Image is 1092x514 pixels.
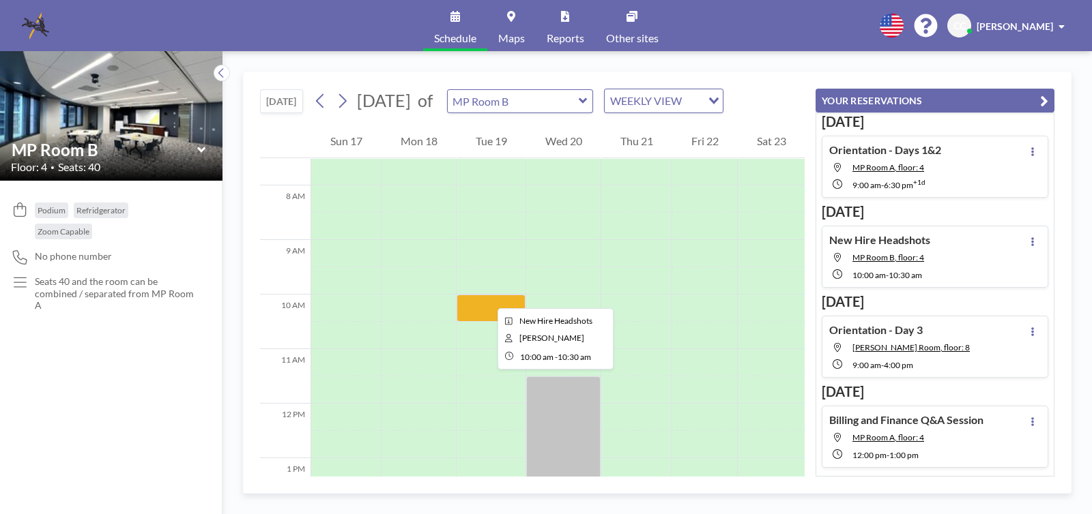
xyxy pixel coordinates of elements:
span: 4:00 PM [884,360,913,370]
div: Fri 22 [672,124,737,158]
span: MP Room A, floor: 4 [852,432,924,442]
span: No phone number [35,250,112,262]
span: • [51,163,55,172]
span: [PERSON_NAME] [977,20,1053,32]
span: - [555,352,558,362]
span: McGhee Room, floor: 8 [852,342,970,352]
div: 9 AM [260,240,311,294]
div: 11 AM [260,349,311,404]
input: Search for option [686,92,700,110]
h4: New Hire Headshots [829,233,930,247]
span: Zoom Capable [38,226,89,237]
h3: [DATE] [822,293,1048,310]
span: 10:30 AM [558,352,591,362]
span: 9:00 AM [852,360,881,370]
span: 10:00 AM [520,352,554,362]
span: - [887,450,889,460]
div: Sat 23 [738,124,805,158]
span: Floor: 4 [11,160,47,174]
div: Thu 21 [601,124,672,158]
span: CC [953,20,966,32]
div: 8 AM [260,185,311,240]
span: Schedule [434,33,476,44]
h4: Billing and Finance Q&A Session [829,413,983,427]
span: 12:00 PM [852,450,887,460]
div: Mon 18 [382,124,456,158]
span: Maps [498,33,525,44]
h4: Orientation - Day 3 [829,323,923,337]
h4: Orientation - Days 1&2 [829,143,941,157]
div: 10 AM [260,294,311,349]
span: Podium [38,205,66,215]
span: 10:00 AM [852,270,886,280]
span: MP Room A, floor: 4 [852,162,924,172]
span: 1:00 PM [889,450,919,460]
span: New Hire Headshots [519,316,592,326]
span: - [881,360,884,370]
span: 9:00 AM [852,180,881,190]
div: 1 PM [260,458,311,513]
span: 6:30 PM [884,180,913,190]
h3: [DATE] [822,383,1048,400]
span: Seats: 40 [58,160,100,174]
span: Reports [547,33,584,44]
input: MP Room B [12,140,197,160]
input: MP Room B [448,90,579,112]
span: WEEKLY VIEW [607,92,685,110]
h3: [DATE] [822,113,1048,130]
img: organization-logo [22,12,49,40]
span: - [886,270,889,280]
span: 10:30 AM [889,270,922,280]
h3: [DATE] [822,203,1048,220]
span: [DATE] [357,90,411,110]
div: Wed 20 [526,124,601,158]
div: 7 AM [260,131,311,185]
span: Refridgerator [76,205,126,215]
span: of [418,90,433,111]
div: 12 PM [260,404,311,458]
span: Claire Combs-Donovan [519,333,584,343]
div: Sun 17 [311,124,381,158]
span: MP Room B, floor: 4 [852,252,924,262]
sup: +1d [913,178,925,186]
button: [DATE] [260,89,303,113]
span: Other sites [606,33,659,44]
button: YOUR RESERVATIONS [816,89,1054,112]
span: - [881,180,884,190]
div: Search for option [605,89,723,112]
p: Seats 40 and the room can be combined / separated from MP Room A [35,275,195,312]
div: Tue 19 [457,124,526,158]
